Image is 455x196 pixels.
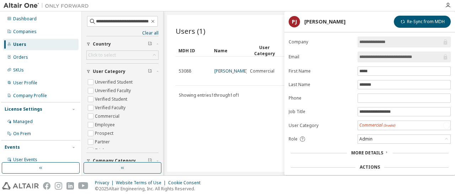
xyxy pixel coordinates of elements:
div: [PERSON_NAME] [304,19,346,25]
div: Events [5,144,20,150]
label: Verified Student [95,95,129,104]
a: [PERSON_NAME] [214,68,247,74]
img: altair_logo.svg [2,182,39,190]
label: First Name [289,68,353,74]
div: Commercial (Invalid) [358,121,450,130]
div: Company Profile [13,93,47,99]
span: Role [289,136,298,142]
span: Commercial [250,68,274,74]
img: facebook.svg [43,182,50,190]
button: User Category [86,64,159,79]
label: Unverified Student [95,78,134,86]
div: User Profile [13,80,37,86]
img: instagram.svg [55,182,62,190]
div: Admin [358,135,450,143]
label: Last Name [289,82,353,88]
span: Clear filter [148,41,152,47]
span: (Invalid) [384,123,396,128]
label: Email [289,54,353,60]
div: SKUs [13,67,24,73]
span: Country [93,41,111,47]
div: License Settings [5,106,42,112]
span: More Details [351,150,383,156]
img: Altair One [4,2,92,9]
span: Company Category [93,158,136,164]
label: Trial [95,146,105,155]
img: linkedin.svg [66,182,74,190]
label: Company [289,39,353,45]
span: Clear filter [148,158,152,164]
div: On Prem [13,131,31,137]
div: Click to select [88,52,116,58]
div: Name [214,45,244,56]
label: Verified Faculty [95,104,127,112]
span: Showing entries 1 through 1 of 1 [179,92,240,98]
label: Phone [289,95,353,101]
div: Companies [13,29,37,35]
span: Clear filter [148,69,152,74]
div: Cookie Consent [168,180,205,186]
div: Commercial [359,122,396,128]
label: Partner [95,138,111,146]
a: Clear all [86,30,159,36]
div: Admin [358,135,374,143]
div: PJ [289,16,300,27]
button: Country [86,36,159,52]
span: Users (1) [176,26,205,36]
label: User Category [289,123,353,128]
div: User Category [250,44,279,57]
label: Unverified Faculty [95,86,132,95]
div: Orders [13,54,28,60]
div: Website Terms of Use [116,180,168,186]
div: MDH ID [178,45,208,56]
span: 53088 [179,68,191,74]
button: Re-Sync from MDH [394,16,451,28]
div: Dashboard [13,16,37,22]
div: Click to select [87,51,158,59]
div: Privacy [95,180,116,186]
div: User Events [13,157,37,163]
span: User Category [93,69,125,74]
label: Employee [95,121,116,129]
div: Managed [13,119,33,125]
button: Company Category [86,153,159,169]
div: Users [13,42,26,47]
p: © 2025 Altair Engineering, Inc. All Rights Reserved. [95,186,205,192]
div: Actions [360,164,380,170]
label: Job Title [289,109,353,115]
label: Commercial [95,112,121,121]
img: youtube.svg [78,182,89,190]
label: Prospect [95,129,115,138]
